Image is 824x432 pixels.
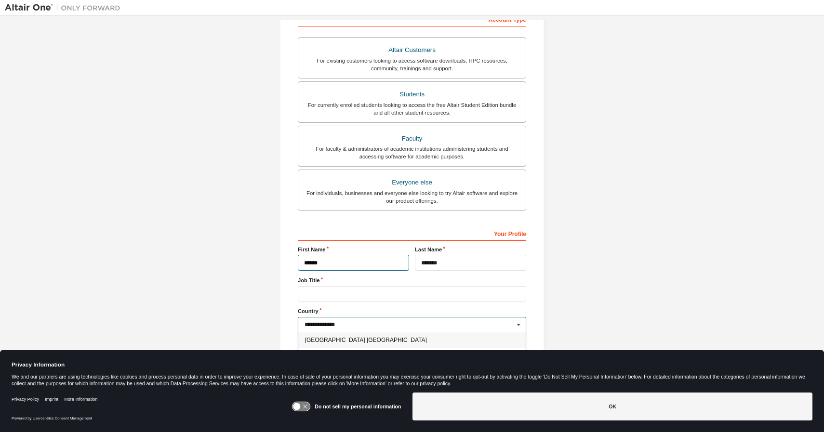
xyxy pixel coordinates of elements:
img: Altair One [5,3,125,13]
div: Everyone else [304,176,520,189]
div: For faculty & administrators of academic institutions administering students and accessing softwa... [304,145,520,160]
div: For currently enrolled students looking to access the free Altair Student Edition bundle and all ... [304,101,520,117]
label: First Name [298,246,409,253]
span: [GEOGRAPHIC_DATA] [GEOGRAPHIC_DATA] [305,337,519,343]
div: Students [304,88,520,101]
label: Country [298,307,526,315]
label: Job Title [298,276,526,284]
div: Altair Customers [304,43,520,57]
div: Faculty [304,132,520,145]
label: Last Name [415,246,526,253]
div: For individuals, businesses and everyone else looking to try Altair software and explore our prod... [304,189,520,205]
div: For existing customers looking to access software downloads, HPC resources, community, trainings ... [304,57,520,72]
div: Your Profile [298,225,526,241]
